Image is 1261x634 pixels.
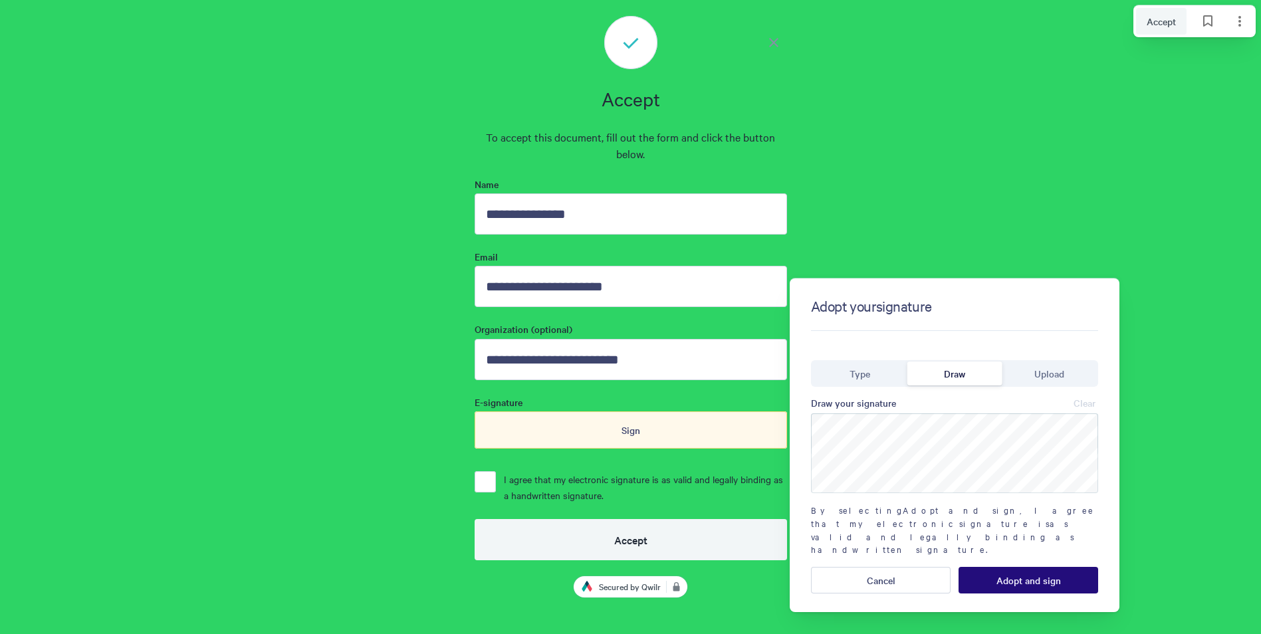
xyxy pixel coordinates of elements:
span: Accept [614,534,647,546]
span: To accept this document, fill out the form and click the button below. [475,129,787,162]
button: Close [760,29,787,56]
button: Sign [475,411,787,449]
span: By selecting Adopt and sign , I agree that my electronic signature is as valid and legally bindin... [811,504,1098,556]
button: Accept [1136,8,1187,35]
span: Cancel [867,575,895,585]
div: Signature type [811,358,1098,387]
label: Organization (optional) [475,323,787,338]
p: I agree that my electronic signature is as valid and legally binding as a handwritten signature. [504,471,787,503]
button: Cancel [811,567,951,593]
button: Adopt and sign [959,567,1098,593]
button: Page options [1226,8,1253,35]
span: Draw [944,366,965,381]
span: Upload [1034,366,1064,381]
h4: Adopt your signature [811,297,932,330]
button: Accept [475,519,787,560]
span: E-signature [475,396,787,409]
span: Accept [1147,14,1176,29]
label: Email [475,251,787,266]
span: Type [850,366,870,381]
span: Secured by Qwilr [599,580,666,593]
label: Name [475,178,787,193]
span: Draw your signature [811,395,896,410]
a: Secured by Qwilr [574,576,687,597]
h3: Accept [475,85,787,113]
span: Adopt and sign [996,575,1061,585]
span: Sign [622,423,640,437]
